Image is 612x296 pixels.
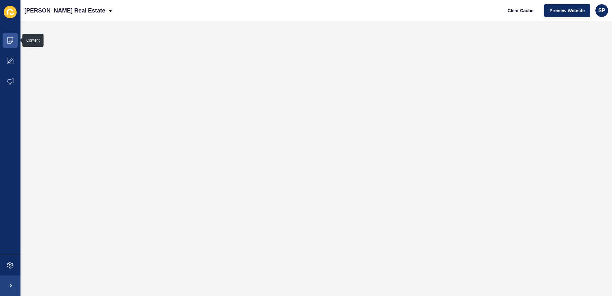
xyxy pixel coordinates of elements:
button: Preview Website [544,4,590,17]
span: SP [598,7,605,14]
button: Clear Cache [502,4,539,17]
p: [PERSON_NAME] Real Estate [24,3,105,19]
div: Content [26,38,40,43]
span: Preview Website [550,7,585,14]
span: Clear Cache [508,7,534,14]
